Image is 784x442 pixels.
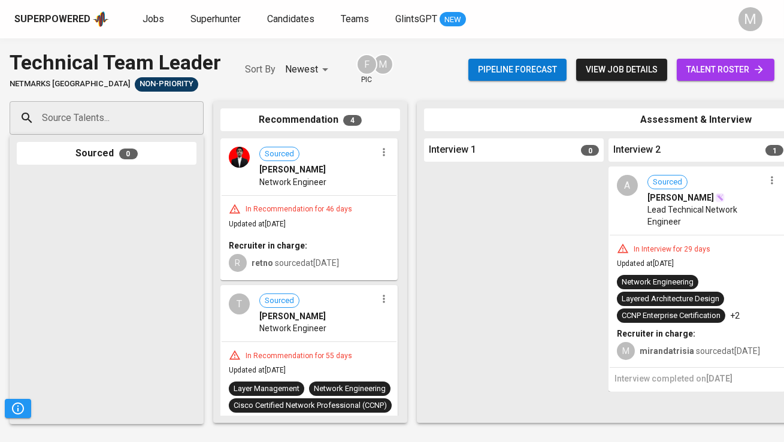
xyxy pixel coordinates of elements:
[135,77,198,92] div: Sufficient Talents in Pipeline
[343,115,362,126] span: 4
[10,78,130,90] span: Netmarks [GEOGRAPHIC_DATA]
[259,310,326,322] span: [PERSON_NAME]
[356,54,377,75] div: F
[640,346,760,356] span: sourced at [DATE]
[260,295,299,307] span: Sourced
[93,10,109,28] img: app logo
[429,143,476,157] span: Interview 1
[677,59,774,81] a: talent roster
[640,346,694,356] b: mirandatrisia
[373,54,393,75] div: M
[197,117,199,119] button: Open
[468,59,567,81] button: Pipeline forecast
[190,13,241,25] span: Superhunter
[252,258,339,268] span: sourced at [DATE]
[686,62,765,77] span: talent roster
[267,12,317,27] a: Candidates
[10,48,221,77] div: Technical Team Leader
[260,149,299,160] span: Sourced
[617,342,635,360] div: M
[234,400,387,411] div: Cisco Certified Network Professional (CCNP)
[629,244,715,255] div: In Interview for 29 days
[229,147,250,168] img: e8cd0837a5a7cd3861752ed1d846c1e1.jpg
[259,322,326,334] span: Network Engineer
[706,374,732,383] span: [DATE]
[738,7,762,31] div: M
[229,241,307,250] b: Recruiter in charge:
[241,351,357,361] div: In Recommendation for 55 days
[14,13,90,26] div: Superpowered
[314,383,386,395] div: Network Engineering
[252,258,273,268] b: retno
[622,310,721,322] div: CCNP Enterprise Certification
[395,12,466,27] a: GlintsGPT NEW
[622,277,694,288] div: Network Engineering
[617,259,674,268] span: Updated at [DATE]
[220,138,398,280] div: Sourced[PERSON_NAME]Network EngineerIn Recommendation for 46 daysUpdated at[DATE]Recruiter in cha...
[715,193,725,202] img: magic_wand.svg
[143,13,164,25] span: Jobs
[576,59,667,81] button: view job details
[259,176,326,188] span: Network Engineer
[615,373,780,386] h6: Interview completed on
[341,12,371,27] a: Teams
[229,293,250,314] div: T
[229,366,286,374] span: Updated at [DATE]
[356,54,377,85] div: pic
[220,108,400,132] div: Recommendation
[190,12,243,27] a: Superhunter
[229,254,247,272] div: R
[617,329,695,338] b: Recruiter in charge:
[229,220,286,228] span: Updated at [DATE]
[14,10,109,28] a: Superpoweredapp logo
[395,13,437,25] span: GlintsGPT
[285,59,332,81] div: Newest
[765,145,783,156] span: 1
[617,175,638,196] div: A
[478,62,557,77] span: Pipeline forecast
[341,13,369,25] span: Teams
[241,204,357,214] div: In Recommendation for 46 days
[613,143,661,157] span: Interview 2
[267,13,314,25] span: Candidates
[135,78,198,90] span: Non-Priority
[730,310,740,322] p: +2
[234,383,299,395] div: Layer Management
[440,14,466,26] span: NEW
[119,149,138,159] span: 0
[622,293,719,305] div: Layered Architecture Design
[245,62,276,77] p: Sort By
[285,62,318,77] p: Newest
[5,399,31,418] button: Pipeline Triggers
[17,142,196,165] div: Sourced
[143,12,167,27] a: Jobs
[586,62,658,77] span: view job details
[647,204,764,228] span: Lead Technical Network Engineer
[229,415,238,427] p: +1
[648,177,687,188] span: Sourced
[647,192,714,204] span: [PERSON_NAME]
[259,164,326,175] span: [PERSON_NAME]
[581,145,599,156] span: 0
